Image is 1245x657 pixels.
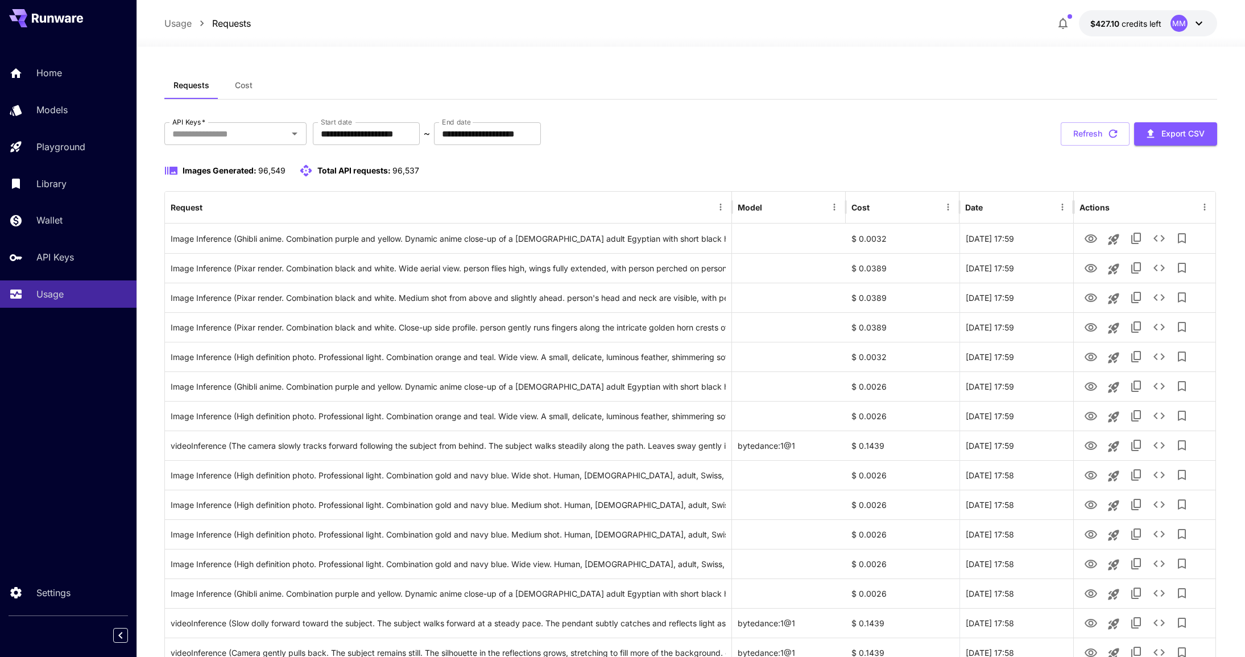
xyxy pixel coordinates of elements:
[1102,494,1125,517] button: Launch in playground
[846,401,959,431] div: $ 0.0026
[171,461,726,490] div: Click to copy prompt
[846,490,959,519] div: $ 0.0026
[36,213,63,227] p: Wallet
[1170,316,1193,338] button: Add to library
[1125,345,1148,368] button: Copy TaskUUID
[763,199,779,215] button: Sort
[1170,493,1193,516] button: Add to library
[846,342,959,371] div: $ 0.0032
[173,80,209,90] span: Requests
[171,224,726,253] div: Click to copy prompt
[1170,286,1193,309] button: Add to library
[1148,227,1170,250] button: See details
[846,283,959,312] div: $ 0.0389
[1102,583,1125,606] button: Launch in playground
[1170,375,1193,398] button: Add to library
[1134,122,1217,146] button: Export CSV
[1148,434,1170,457] button: See details
[1125,493,1148,516] button: Copy TaskUUID
[1079,611,1102,634] button: View Video
[1125,464,1148,486] button: Copy TaskUUID
[959,401,1073,431] div: 28 Aug, 2025 17:59
[846,371,959,401] div: $ 0.0026
[959,312,1073,342] div: 28 Aug, 2025 17:59
[392,166,419,175] span: 96,537
[1102,553,1125,576] button: Launch in playground
[212,16,251,30] a: Requests
[1170,552,1193,575] button: Add to library
[1079,203,1110,212] div: Actions
[1125,611,1148,634] button: Copy TaskUUID
[1125,257,1148,279] button: Copy TaskUUID
[183,166,257,175] span: Images Generated:
[171,203,202,212] div: Request
[1125,286,1148,309] button: Copy TaskUUID
[36,66,62,80] p: Home
[959,579,1073,608] div: 28 Aug, 2025 17:58
[1170,15,1188,32] div: MM
[113,628,128,643] button: Collapse sidebar
[959,460,1073,490] div: 28 Aug, 2025 17:58
[1170,345,1193,368] button: Add to library
[171,579,726,608] div: Click to copy prompt
[959,283,1073,312] div: 28 Aug, 2025 17:59
[1079,581,1102,605] button: View Image
[713,199,729,215] button: Menu
[846,312,959,342] div: $ 0.0389
[164,16,192,30] a: Usage
[732,431,846,460] div: bytedance:1@1
[1125,227,1148,250] button: Copy TaskUUID
[846,519,959,549] div: $ 0.0026
[321,117,352,127] label: Start date
[172,117,205,127] label: API Keys
[1148,375,1170,398] button: See details
[1170,227,1193,250] button: Add to library
[36,250,74,264] p: API Keys
[171,372,726,401] div: Click to copy prompt
[1148,493,1170,516] button: See details
[36,586,71,600] p: Settings
[846,460,959,490] div: $ 0.0026
[1197,199,1213,215] button: Menu
[1079,493,1102,516] button: View Image
[959,519,1073,549] div: 28 Aug, 2025 17:58
[171,431,726,460] div: Click to copy prompt
[235,80,253,90] span: Cost
[171,520,726,549] div: Click to copy prompt
[1125,434,1148,457] button: Copy TaskUUID
[1079,315,1102,338] button: View Image
[1148,582,1170,605] button: See details
[1090,18,1161,30] div: $427.09945
[171,342,726,371] div: Click to copy prompt
[287,126,303,142] button: Open
[959,253,1073,283] div: 28 Aug, 2025 17:59
[164,16,251,30] nav: breadcrumb
[1125,523,1148,546] button: Copy TaskUUID
[442,117,470,127] label: End date
[36,103,68,117] p: Models
[1125,582,1148,605] button: Copy TaskUUID
[959,490,1073,519] div: 28 Aug, 2025 17:58
[846,224,959,253] div: $ 0.0032
[1102,258,1125,280] button: Launch in playground
[1170,523,1193,546] button: Add to library
[1079,404,1102,427] button: View Image
[1102,406,1125,428] button: Launch in playground
[959,549,1073,579] div: 28 Aug, 2025 17:58
[1148,404,1170,427] button: See details
[1079,463,1102,486] button: View Image
[36,287,64,301] p: Usage
[171,490,726,519] div: Click to copy prompt
[940,199,956,215] button: Menu
[1054,199,1070,215] button: Menu
[171,313,726,342] div: Click to copy prompt
[1148,552,1170,575] button: See details
[1148,316,1170,338] button: See details
[122,625,137,646] div: Collapse sidebar
[1170,404,1193,427] button: Add to library
[171,609,726,638] div: Click to copy prompt
[1170,434,1193,457] button: Add to library
[1102,524,1125,547] button: Launch in playground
